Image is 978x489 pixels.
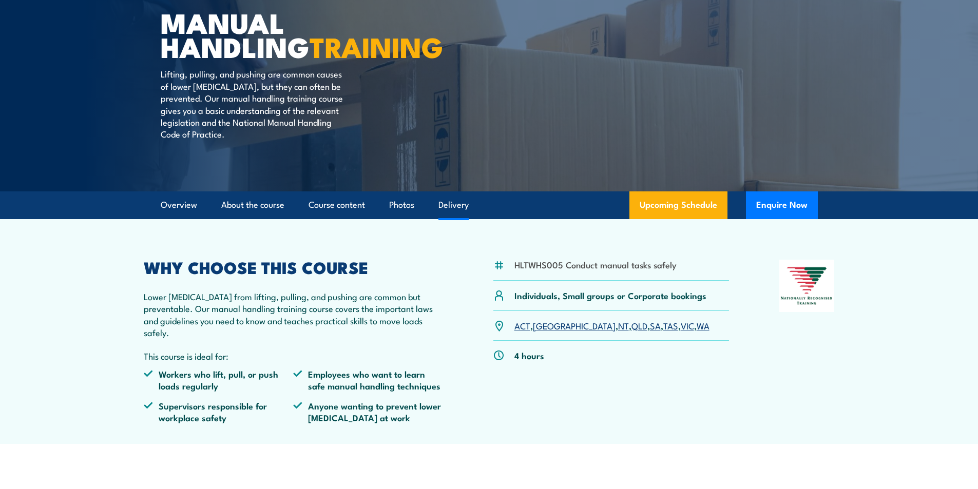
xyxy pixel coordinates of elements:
a: VIC [681,319,694,331]
p: , , , , , , , [514,320,709,331]
img: Nationally Recognised Training logo. [779,260,835,312]
strong: TRAINING [310,25,443,67]
a: SA [650,319,661,331]
a: NT [618,319,629,331]
li: Supervisors responsible for workplace safety [144,400,294,424]
a: About the course [221,191,284,219]
li: Workers who lift, pull, or push loads regularly [144,368,294,392]
a: Upcoming Schedule [629,191,727,219]
a: Delivery [438,191,469,219]
li: Employees who want to learn safe manual handling techniques [293,368,443,392]
a: ACT [514,319,530,331]
p: Lifting, pulling, and pushing are common causes of lower [MEDICAL_DATA], but they can often be pr... [161,68,348,140]
p: 4 hours [514,349,544,361]
a: Photos [389,191,414,219]
a: WA [697,319,709,331]
li: Anyone wanting to prevent lower [MEDICAL_DATA] at work [293,400,443,424]
p: Lower [MEDICAL_DATA] from lifting, pulling, and pushing are common but preventable. Our manual ha... [144,290,444,339]
h1: Manual Handling [161,10,414,58]
li: HLTWHS005 Conduct manual tasks safely [514,259,677,270]
p: Individuals, Small groups or Corporate bookings [514,289,706,301]
a: Overview [161,191,197,219]
button: Enquire Now [746,191,818,219]
a: [GEOGRAPHIC_DATA] [533,319,616,331]
a: TAS [663,319,678,331]
a: QLD [631,319,647,331]
p: This course is ideal for: [144,350,444,362]
a: Course content [309,191,365,219]
h2: WHY CHOOSE THIS COURSE [144,260,444,274]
